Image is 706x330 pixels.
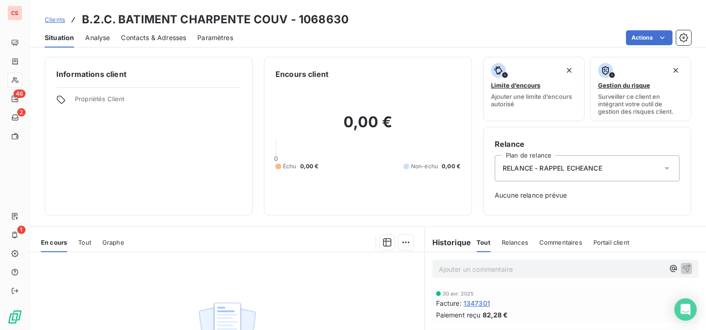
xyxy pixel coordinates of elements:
span: 0,00 € [300,162,319,171]
span: 1347301 [464,298,490,308]
a: Clients [45,15,65,24]
span: Tout [78,239,91,246]
span: 1 [17,226,26,234]
span: Facture : [436,298,462,308]
button: Limite d’encoursAjouter une limite d’encours autorisé [483,57,585,121]
span: En cours [41,239,67,246]
span: Non-échu [411,162,438,171]
button: Gestion du risqueSurveiller ce client en intégrant votre outil de gestion des risques client. [590,57,692,121]
div: Open Intercom Messenger [674,298,697,321]
span: Clients [45,16,65,23]
span: Limite d’encours [491,82,540,89]
span: Situation [45,33,74,42]
span: Contacts & Adresses [121,33,186,42]
img: Logo LeanPay [7,309,22,324]
h6: Encours client [276,69,329,80]
span: 0 [274,155,278,162]
span: Paramètres [197,33,233,42]
span: Portail client [593,239,629,246]
h6: Relance [495,138,679,150]
span: Échu [283,162,296,171]
span: Tout [477,239,491,246]
span: Aucune relance prévue [495,191,679,200]
span: Surveiller ce client en intégrant votre outil de gestion des risques client. [598,93,684,115]
span: Analyse [85,33,110,42]
span: 0,00 € [442,162,460,171]
span: 46 [13,89,26,98]
h3: B.2.C. BATIMENT CHARPENTE COUV - 1068630 [82,11,349,28]
span: Propriétés Client [75,95,241,108]
span: Gestion du risque [598,82,650,89]
span: Paiement reçu [436,310,481,320]
h6: Historique [425,237,471,248]
span: RELANCE - RAPPEL ECHEANCE [503,164,602,173]
h2: 0,00 € [276,113,460,141]
span: 2 [17,108,26,117]
button: Actions [626,30,672,45]
div: CS [7,6,22,21]
span: 30 avr. 2025 [443,291,474,296]
span: Relances [502,239,528,246]
span: Graphe [102,239,124,246]
span: Ajouter une limite d’encours autorisé [491,93,577,108]
h6: Informations client [56,69,241,80]
span: 82,28 € [483,310,508,320]
span: Commentaires [539,239,582,246]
